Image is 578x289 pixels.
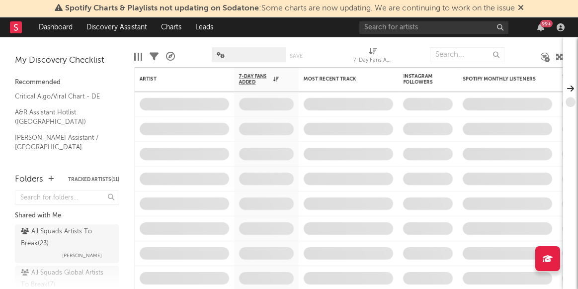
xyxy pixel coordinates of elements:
[21,226,111,250] div: All Squads Artists To Break ( 23 )
[353,55,393,67] div: 7-Day Fans Added (7-Day Fans Added)
[68,177,119,182] button: Tracked Artists(11)
[403,73,438,85] div: Instagram Followers
[154,17,188,37] a: Charts
[32,17,80,37] a: Dashboard
[463,76,537,82] div: Spotify Monthly Listeners
[15,91,109,102] a: Critical Algo/Viral Chart - DE
[290,53,303,59] button: Save
[359,21,508,34] input: Search for artists
[239,73,271,85] span: 7-Day Fans Added
[62,250,102,262] span: [PERSON_NAME]
[150,42,159,71] div: Filters
[15,107,109,127] a: A&R Assistant Hotlist ([GEOGRAPHIC_DATA])
[140,76,214,82] div: Artist
[65,4,259,12] span: Spotify Charts & Playlists not updating on Sodatone
[65,4,515,12] span: : Some charts are now updating. We are continuing to work on the issue
[15,224,119,263] a: All Squads Artists To Break(23)[PERSON_NAME]
[537,23,544,31] button: 99+
[15,191,119,205] input: Search for folders...
[15,132,109,153] a: [PERSON_NAME] Assistant / [GEOGRAPHIC_DATA]
[15,174,43,186] div: Folders
[518,4,524,12] span: Dismiss
[80,17,154,37] a: Discovery Assistant
[540,20,553,27] div: 99 +
[304,76,378,82] div: Most Recent Track
[353,42,393,71] div: 7-Day Fans Added (7-Day Fans Added)
[166,42,175,71] div: A&R Pipeline
[15,55,119,67] div: My Discovery Checklist
[134,42,142,71] div: Edit Columns
[15,77,119,89] div: Recommended
[430,47,504,62] input: Search...
[15,210,119,222] div: Shared with Me
[188,17,220,37] a: Leads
